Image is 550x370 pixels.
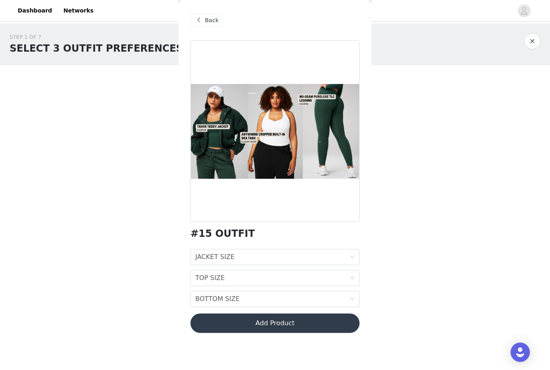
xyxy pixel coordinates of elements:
[350,297,355,302] i: icon: down
[350,255,355,260] i: icon: down
[190,228,255,239] h1: #15 OUTFIT
[195,291,240,307] div: BOTTOM SIZE
[58,2,98,20] a: Networks
[190,314,360,333] button: Add Product
[10,33,183,41] div: STEP 1 OF 7
[511,343,530,362] div: Open Intercom Messenger
[520,4,528,17] div: avatar
[195,249,235,265] div: JACKET SIZE
[10,41,183,56] h1: SELECT 3 OUTFIT PREFERENCES
[195,270,225,286] div: TOP SIZE
[205,16,219,25] span: Back
[13,2,57,20] a: Dashboard
[350,276,355,281] i: icon: down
